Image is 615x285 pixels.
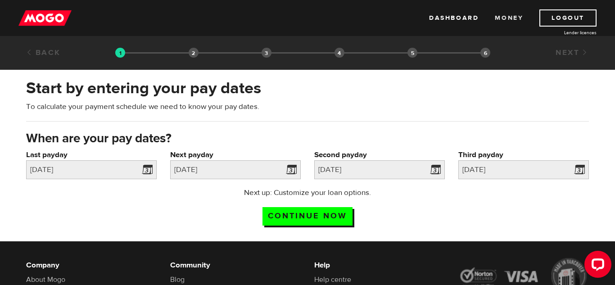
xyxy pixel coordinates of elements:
[170,275,185,284] a: Blog
[26,101,589,112] p: To calculate your payment schedule we need to know your pay dates.
[262,207,353,226] input: Continue now
[26,48,61,58] a: Back
[539,9,597,27] a: Logout
[429,9,479,27] a: Dashboard
[314,149,445,160] label: Second payday
[529,29,597,36] a: Lender licences
[26,131,589,146] h3: When are your pay dates?
[115,48,125,58] img: transparent-188c492fd9eaac0f573672f40bb141c2.gif
[218,187,397,198] p: Next up: Customize your loan options.
[556,48,589,58] a: Next
[26,275,65,284] a: About Mogo
[577,247,615,285] iframe: LiveChat chat widget
[170,260,301,271] h6: Community
[26,79,589,98] h2: Start by entering your pay dates
[18,9,72,27] img: mogo_logo-11ee424be714fa7cbb0f0f49df9e16ec.png
[170,149,301,160] label: Next payday
[26,149,157,160] label: Last payday
[314,275,351,284] a: Help centre
[26,260,157,271] h6: Company
[458,149,589,160] label: Third payday
[495,9,523,27] a: Money
[314,260,445,271] h6: Help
